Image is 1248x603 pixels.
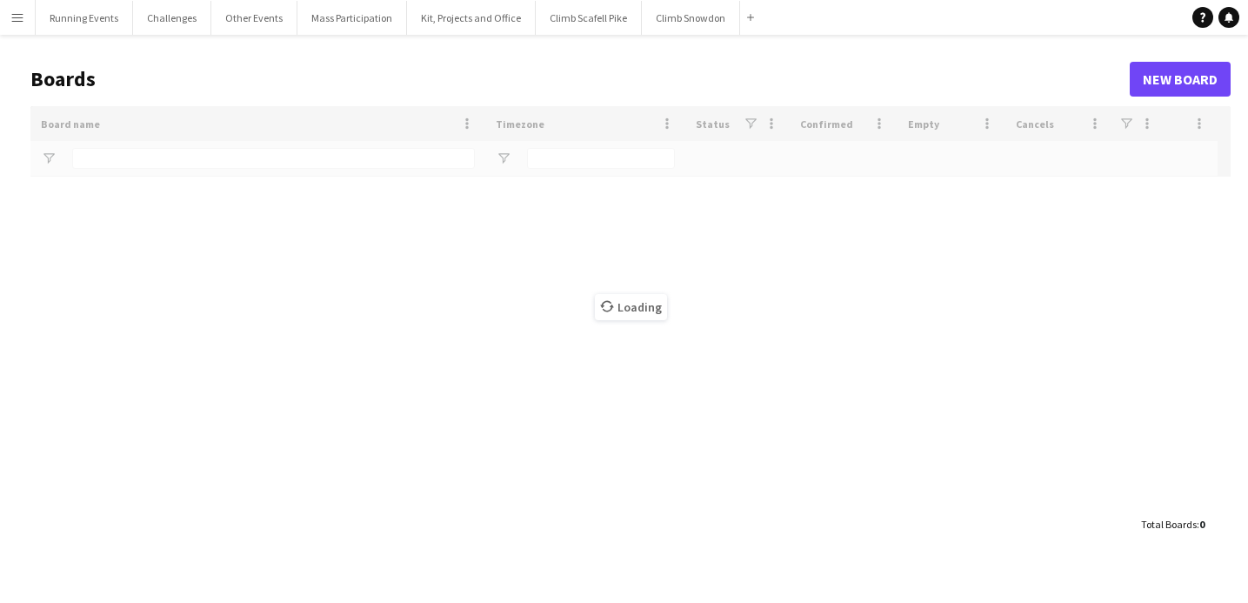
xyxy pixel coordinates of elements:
button: Climb Scafell Pike [536,1,642,35]
button: Kit, Projects and Office [407,1,536,35]
a: New Board [1130,62,1231,97]
button: Climb Snowdon [642,1,740,35]
span: 0 [1199,518,1205,531]
span: Total Boards [1141,518,1197,531]
span: Loading [595,294,667,320]
button: Other Events [211,1,297,35]
button: Challenges [133,1,211,35]
h1: Boards [30,66,1130,92]
button: Mass Participation [297,1,407,35]
button: Running Events [36,1,133,35]
div: : [1141,507,1205,541]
